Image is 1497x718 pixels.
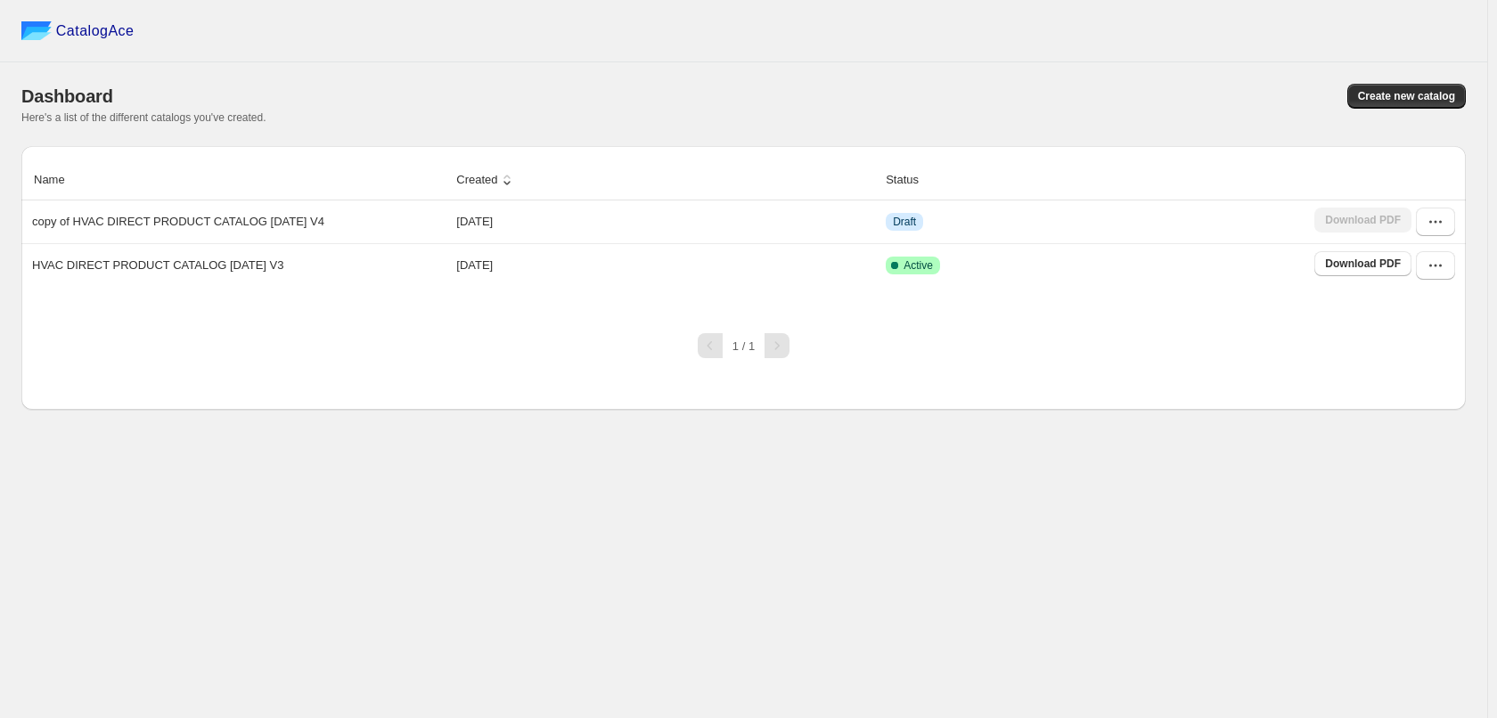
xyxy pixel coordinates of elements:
span: Active [904,258,933,273]
td: [DATE] [451,200,880,243]
p: HVAC DIRECT PRODUCT CATALOG [DATE] V3 [32,257,283,274]
button: Name [31,163,86,197]
span: Draft [893,215,916,229]
img: catalog ace [21,21,52,40]
a: Download PDF [1314,251,1411,276]
p: copy of HVAC DIRECT PRODUCT CATALOG [DATE] V4 [32,213,324,231]
td: [DATE] [451,243,880,287]
span: CatalogAce [56,22,135,40]
button: Created [454,163,518,197]
span: Dashboard [21,86,113,106]
span: 1 / 1 [732,339,755,353]
button: Create new catalog [1347,84,1466,109]
span: Download PDF [1325,257,1401,271]
button: Status [883,163,939,197]
span: Create new catalog [1358,89,1455,103]
span: Here's a list of the different catalogs you've created. [21,111,266,124]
